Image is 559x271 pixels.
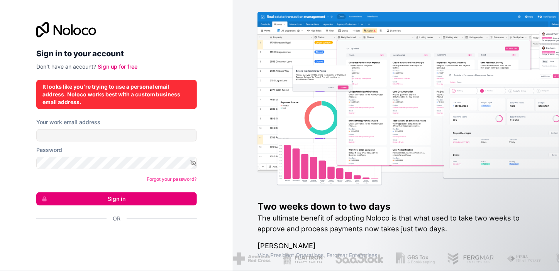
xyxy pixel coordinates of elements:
[42,83,191,106] div: It looks like you're trying to use a personal email address. Noloco works best with a custom busi...
[257,251,534,259] h1: Vice President Operations , Fergmar Enterprises
[32,231,195,248] iframe: Botão Iniciar sessão com o Google
[36,146,62,154] label: Password
[257,200,534,213] h1: Two weeks down to two days
[36,47,197,61] h2: Sign in to your account
[147,176,197,182] a: Forgot your password?
[405,213,559,267] iframe: Intercom notifications message
[98,63,137,70] a: Sign up for free
[257,241,534,251] h1: [PERSON_NAME]
[36,129,197,141] input: Email address
[36,192,197,205] button: Sign in
[36,157,197,169] input: Password
[257,213,534,234] h2: The ultimate benefit of adopting Noloco is that what used to take two weeks to approve and proces...
[233,252,270,265] img: /assets/american-red-cross-BAupjrZR.png
[36,118,100,126] label: Your work email address
[36,63,96,70] span: Don't have an account?
[113,215,120,222] span: Or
